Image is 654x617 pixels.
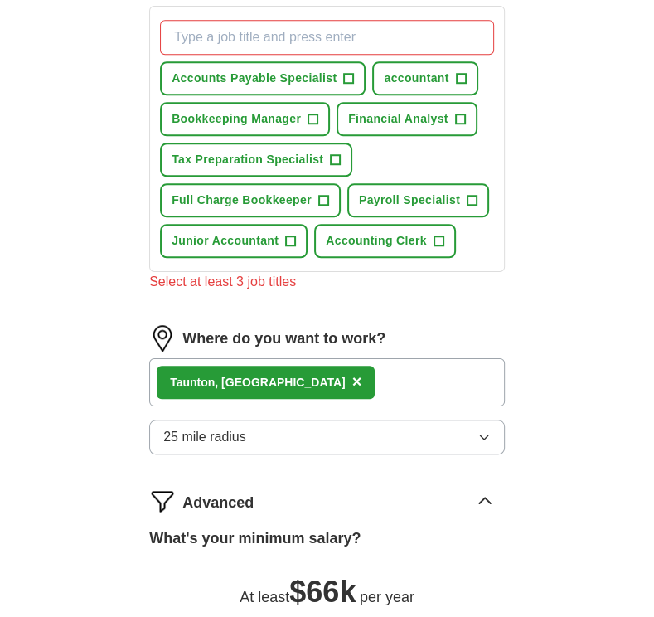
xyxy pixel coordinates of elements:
span: At least [240,589,289,605]
button: Payroll Specialist [347,183,489,217]
button: Full Charge Bookkeeper [160,183,341,217]
button: Bookkeeping Manager [160,102,330,136]
span: Bookkeeping Manager [172,110,301,128]
span: Junior Accountant [172,232,279,250]
span: per year [360,589,414,605]
span: accountant [384,70,448,87]
label: Where do you want to work? [182,328,385,350]
div: , [GEOGRAPHIC_DATA] [170,374,346,391]
span: Accounts Payable Specialist [172,70,337,87]
span: × [352,372,362,391]
button: Accounts Payable Specialist [160,61,366,95]
button: 25 mile radius [149,420,505,454]
button: accountant [372,61,477,95]
img: filter [149,488,176,514]
img: location.png [149,325,176,352]
span: Payroll Specialist [359,192,460,209]
span: Full Charge Bookkeeper [172,192,312,209]
div: Select at least 3 job titles [149,272,505,292]
input: Type a job title and press enter [160,20,494,55]
button: Accounting Clerk [314,224,456,258]
span: Advanced [182,492,254,514]
button: Tax Preparation Specialist [160,143,352,177]
button: Financial Analyst [337,102,477,136]
span: Accounting Clerk [326,232,427,250]
span: $ 66k [289,575,356,609]
span: 25 mile radius [163,427,246,447]
span: Financial Analyst [348,110,448,128]
button: × [352,370,362,395]
strong: Taunton [170,376,215,389]
span: Tax Preparation Specialist [172,151,323,168]
button: Junior Accountant [160,224,308,258]
label: What's your minimum salary? [149,527,361,550]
